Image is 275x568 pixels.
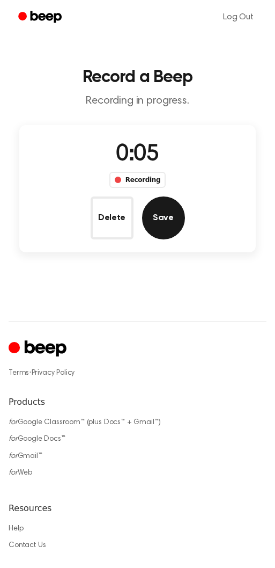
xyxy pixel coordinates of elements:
[91,196,133,239] button: Delete Audio Record
[9,368,266,378] div: ·
[9,469,32,477] a: forWeb
[9,69,266,86] h1: Record a Beep
[109,172,166,188] div: Recording
[212,4,264,30] a: Log Out
[9,94,266,108] p: Recording in progress.
[142,196,185,239] button: Save Audio Record
[9,419,18,426] i: for
[9,435,65,443] a: forGoogle Docs™
[32,369,75,377] a: Privacy Policy
[9,419,161,426] a: forGoogle Classroom™ (plus Docs™ + Gmail™)
[9,369,29,377] a: Terms
[9,435,18,443] i: for
[9,339,69,360] a: Cruip
[9,469,18,477] i: for
[9,453,18,460] i: for
[9,525,23,533] a: Help
[116,143,159,166] span: 0:05
[9,453,42,460] a: forGmail™
[9,542,46,549] a: Contact Us
[9,396,266,409] h6: Products
[9,502,266,515] h6: Resources
[11,7,71,28] a: Beep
